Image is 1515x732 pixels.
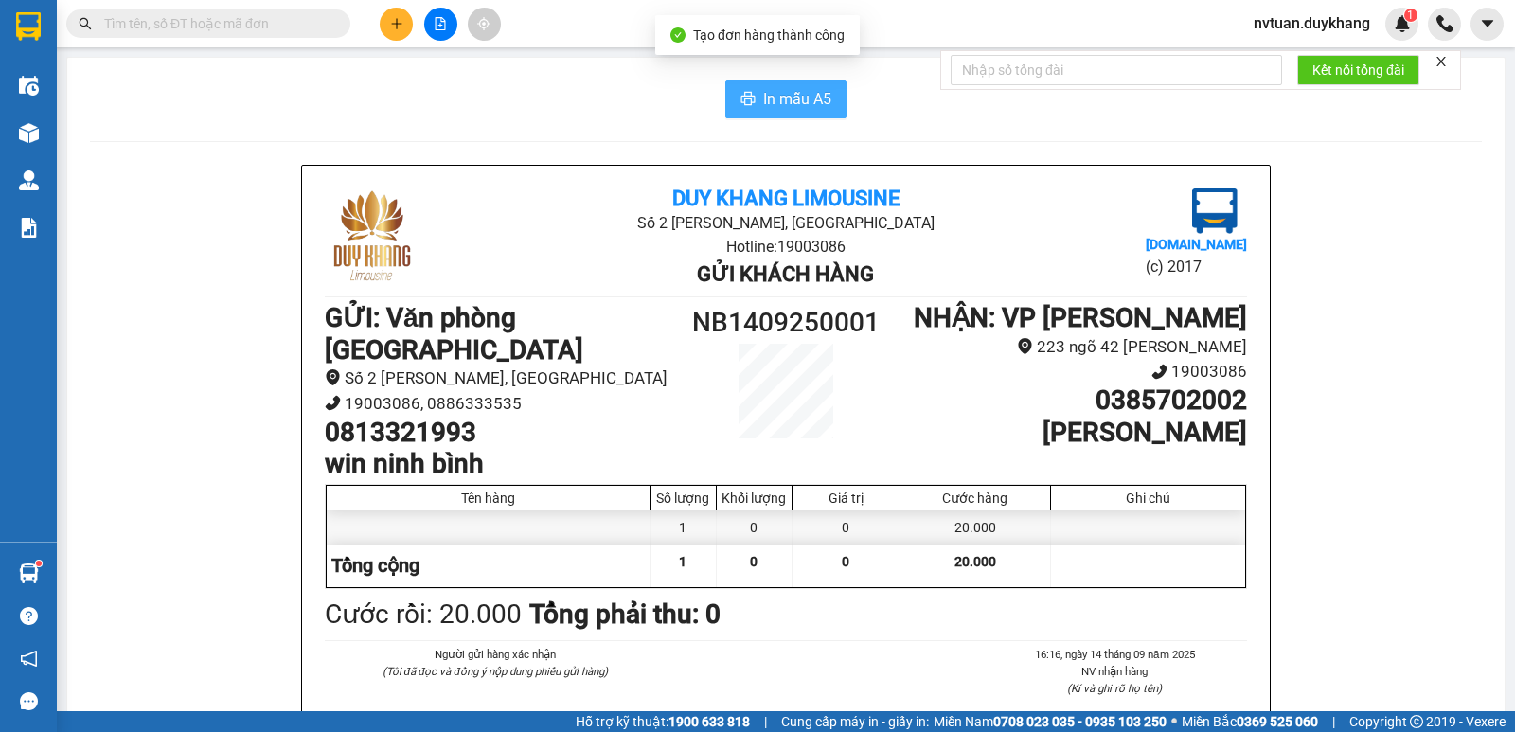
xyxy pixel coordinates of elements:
button: aim [468,8,501,41]
span: In mẫu A5 [763,87,831,111]
b: Tổng phải thu: 0 [529,598,721,630]
span: caret-down [1479,15,1496,32]
span: printer [740,91,756,109]
h1: [PERSON_NAME] [901,417,1247,449]
b: [DOMAIN_NAME] [1146,237,1247,252]
span: search [79,17,92,30]
li: Số 2 [PERSON_NAME], [GEOGRAPHIC_DATA] [325,366,670,391]
div: Tên hàng [331,491,645,506]
span: nvtuan.duykhang [1239,11,1385,35]
sup: 1 [1404,9,1417,22]
span: Kết nối tổng đài [1312,60,1404,80]
i: (Kí và ghi rõ họ tên) [1067,682,1162,695]
h1: 0813321993 [325,417,670,449]
li: 19003086, 0886333535 [325,391,670,417]
button: caret-down [1470,8,1504,41]
span: Miền Nam [934,711,1167,732]
span: 0 [842,554,849,569]
div: 20.000 [900,510,1051,545]
img: warehouse-icon [19,170,39,190]
span: phone [1151,364,1167,380]
h1: NB1409250001 [670,302,901,344]
span: notification [20,650,38,668]
img: logo.jpg [325,188,419,283]
img: icon-new-feature [1394,15,1411,32]
img: solution-icon [19,218,39,238]
div: 1 [651,510,717,545]
span: message [20,692,38,710]
li: (c) 2017 [1146,255,1247,278]
li: Số 2 [PERSON_NAME], [GEOGRAPHIC_DATA] [478,211,1093,235]
span: 1 [1407,9,1414,22]
input: Tìm tên, số ĐT hoặc mã đơn [104,13,328,34]
input: Nhập số tổng đài [951,55,1282,85]
button: Kết nối tổng đài [1297,55,1419,85]
span: Tổng cộng [331,554,419,577]
span: 0 [750,554,757,569]
span: question-circle [20,607,38,625]
span: Miền Bắc [1182,711,1318,732]
span: check-circle [670,27,686,43]
b: NHẬN : VP [PERSON_NAME] [914,302,1247,333]
span: environment [1017,338,1033,354]
strong: 1900 633 818 [668,714,750,729]
div: Cước rồi : 20.000 [325,594,522,635]
span: ⚪️ [1171,718,1177,725]
span: plus [390,17,403,30]
div: Ghi chú [1056,491,1240,506]
span: Tạo đơn hàng thành công [693,27,845,43]
li: 19003086 [901,359,1247,384]
img: warehouse-icon [19,76,39,96]
h1: 0385702002 [901,384,1247,417]
span: aim [477,17,490,30]
span: environment [325,369,341,385]
img: phone-icon [1436,15,1453,32]
b: Duy Khang Limousine [672,187,900,210]
li: Người gửi hàng xác nhận [363,646,627,663]
span: Cung cấp máy in - giấy in: [781,711,929,732]
strong: 0369 525 060 [1237,714,1318,729]
div: Số lượng [655,491,711,506]
span: phone [325,395,341,411]
button: printerIn mẫu A5 [725,80,847,118]
sup: 1 [36,561,42,566]
div: Giá trị [797,491,895,506]
span: | [764,711,767,732]
img: logo.jpg [1192,188,1238,234]
button: file-add [424,8,457,41]
span: copyright [1410,715,1423,728]
img: warehouse-icon [19,123,39,143]
li: 16:16, ngày 14 tháng 09 năm 2025 [983,646,1247,663]
div: Cước hàng [905,491,1045,506]
i: (Tôi đã đọc và đồng ý nộp dung phiếu gửi hàng) [383,665,608,678]
div: 0 [793,510,900,545]
span: 20.000 [954,554,996,569]
span: close [1435,55,1448,68]
span: | [1332,711,1335,732]
span: Hỗ trợ kỹ thuật: [576,711,750,732]
div: 0 [717,510,793,545]
span: file-add [434,17,447,30]
li: Hotline: 19003086 [478,235,1093,259]
b: Gửi khách hàng [697,262,874,286]
button: plus [380,8,413,41]
h1: win ninh bình [325,448,670,480]
span: 1 [679,554,686,569]
img: warehouse-icon [19,563,39,583]
b: GỬI : Văn phòng [GEOGRAPHIC_DATA] [325,302,583,366]
div: Khối lượng [722,491,787,506]
li: 223 ngõ 42 [PERSON_NAME] [901,334,1247,360]
strong: 0708 023 035 - 0935 103 250 [993,714,1167,729]
img: logo-vxr [16,12,41,41]
li: NV nhận hàng [983,663,1247,680]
